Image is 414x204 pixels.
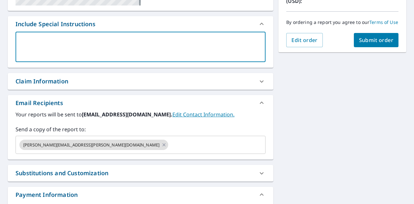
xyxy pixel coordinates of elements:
div: Claim Information [8,73,273,90]
label: Send a copy of the report to: [16,125,266,133]
div: Include Special Instructions [8,16,273,32]
a: EditContactInfo [172,111,234,118]
label: Your reports will be sent to [16,111,266,118]
b: [EMAIL_ADDRESS][DOMAIN_NAME]. [82,111,172,118]
div: Email Recipients [8,95,273,111]
div: Email Recipients [16,99,63,107]
div: [PERSON_NAME][EMAIL_ADDRESS][PERSON_NAME][DOMAIN_NAME] [19,140,168,150]
a: Terms of Use [369,19,398,25]
p: By ordering a report you agree to our [286,19,398,25]
div: Payment Information [8,187,273,202]
span: [PERSON_NAME][EMAIL_ADDRESS][PERSON_NAME][DOMAIN_NAME] [19,142,163,148]
div: Substitutions and Customization [8,165,273,181]
div: Claim Information [16,77,68,86]
span: Submit order [359,37,394,44]
div: Payment Information [16,190,78,199]
div: Include Special Instructions [16,20,95,28]
span: Edit order [291,37,318,44]
button: Edit order [286,33,323,47]
div: Substitutions and Customization [16,169,108,177]
button: Submit order [354,33,399,47]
